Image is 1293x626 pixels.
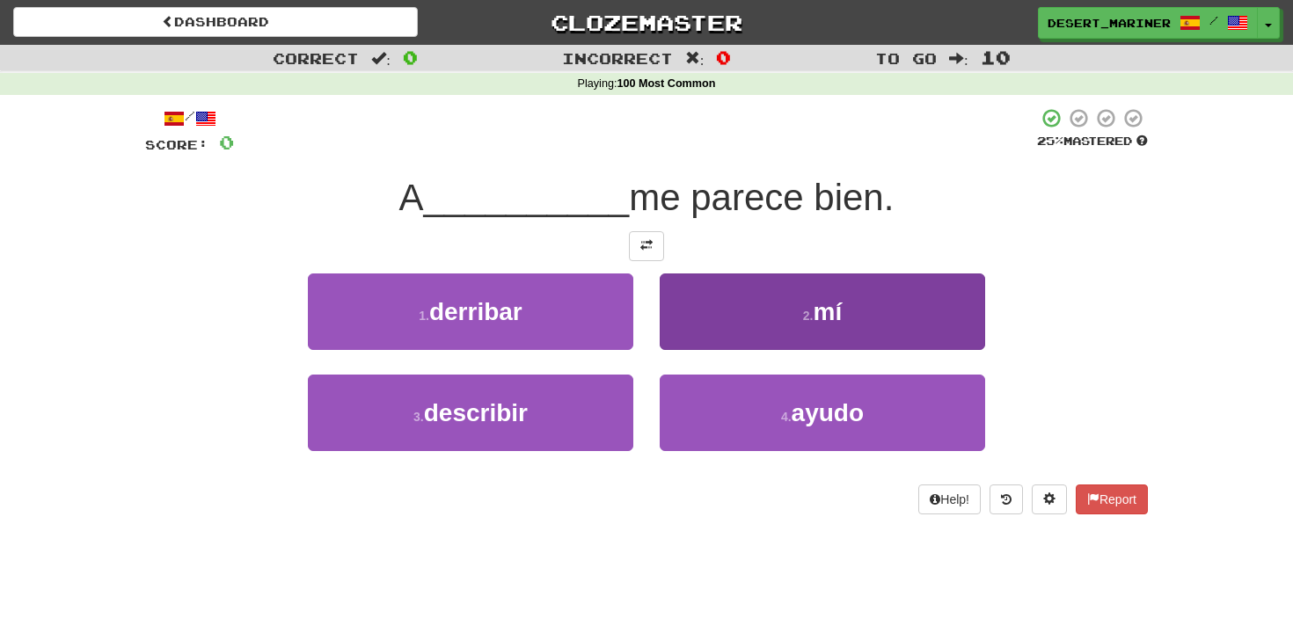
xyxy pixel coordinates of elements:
[424,399,528,426] span: describir
[13,7,418,37] a: Dashboard
[990,484,1023,514] button: Round history (alt+y)
[981,47,1011,68] span: 10
[145,107,234,129] div: /
[419,309,429,323] small: 1 .
[660,273,985,350] button: 2.mí
[424,177,630,218] span: __________
[781,410,792,424] small: 4 .
[792,399,864,426] span: ayudo
[1209,14,1218,26] span: /
[429,298,522,325] span: derribar
[371,51,391,66] span: :
[1037,134,1063,148] span: 25 %
[1037,134,1148,149] div: Mastered
[660,375,985,451] button: 4.ayudo
[803,309,814,323] small: 2 .
[413,410,424,424] small: 3 .
[308,273,633,350] button: 1.derribar
[219,131,234,153] span: 0
[562,49,673,67] span: Incorrect
[145,137,208,152] span: Score:
[629,177,894,218] span: me parece bien.
[685,51,705,66] span: :
[308,375,633,451] button: 3.describir
[444,7,849,38] a: Clozemaster
[1076,484,1148,514] button: Report
[273,49,359,67] span: Correct
[716,47,731,68] span: 0
[918,484,981,514] button: Help!
[403,47,418,68] span: 0
[1048,15,1171,31] span: Desert_Mariner
[617,77,715,90] strong: 100 Most Common
[949,51,968,66] span: :
[814,298,843,325] span: mí
[629,231,664,261] button: Toggle translation (alt+t)
[1038,7,1258,39] a: Desert_Mariner /
[875,49,937,67] span: To go
[399,177,424,218] span: A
